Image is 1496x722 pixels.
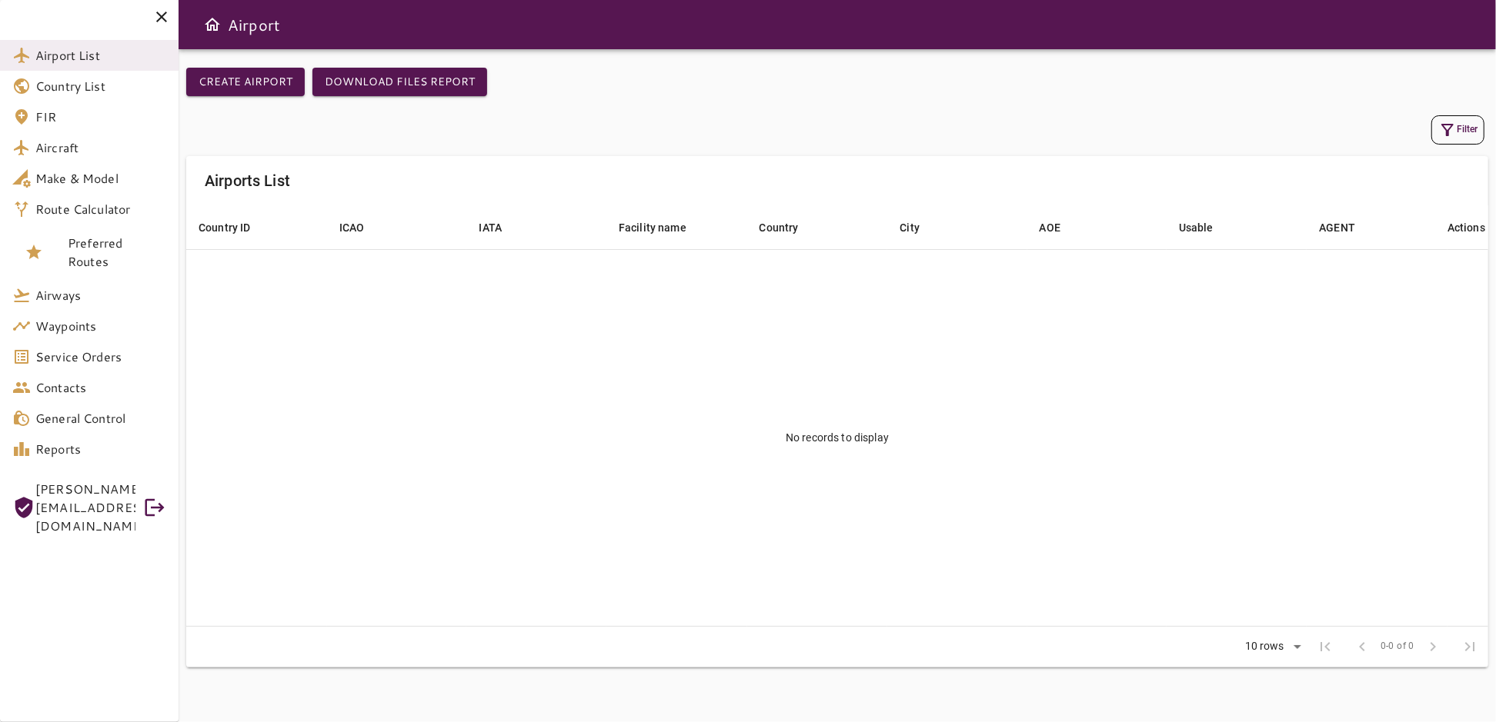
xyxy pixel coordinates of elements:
div: IATA [479,218,502,237]
span: Next Page [1414,628,1451,665]
span: FIR [35,108,166,126]
span: First Page [1307,628,1344,665]
span: General Control [35,409,166,428]
span: Preferred Routes [68,234,166,271]
span: Usable [1179,218,1234,237]
span: Make & Model [35,169,166,188]
span: Country List [35,77,166,95]
span: IATA [479,218,522,237]
div: City [900,218,920,237]
button: Filter [1431,115,1484,145]
span: Country ID [199,218,271,237]
span: Facility name [619,218,706,237]
span: Last Page [1451,628,1488,665]
div: 10 rows [1241,640,1288,653]
button: Download Files Report [312,68,487,96]
div: ICAO [339,218,365,237]
h6: Airport [228,12,280,37]
span: Service Orders [35,348,166,366]
h6: Airports List [205,168,290,193]
div: Facility name [619,218,686,237]
span: Aircraft [35,138,166,157]
span: Route Calculator [35,200,166,218]
span: City [900,218,940,237]
div: AGENT [1319,218,1355,237]
span: AOE [1040,218,1080,237]
span: Airways [35,286,166,304]
span: Reports [35,440,166,458]
span: Contacts [35,378,166,397]
span: Country [760,218,819,237]
span: Waypoints [35,317,166,335]
button: Open drawer [197,9,228,40]
span: [PERSON_NAME][EMAIL_ADDRESS][DOMAIN_NAME] [35,480,135,535]
span: ICAO [339,218,385,237]
div: 10 rows [1235,635,1307,658]
div: Usable [1179,218,1214,237]
span: Previous Page [1344,628,1381,665]
span: AGENT [1319,218,1375,237]
button: Create airport [186,68,305,96]
div: Country ID [199,218,251,237]
td: No records to display [186,249,1488,626]
span: 0-0 of 0 [1381,639,1414,654]
span: Airport List [35,46,166,65]
div: Country [760,218,799,237]
div: AOE [1040,218,1060,237]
